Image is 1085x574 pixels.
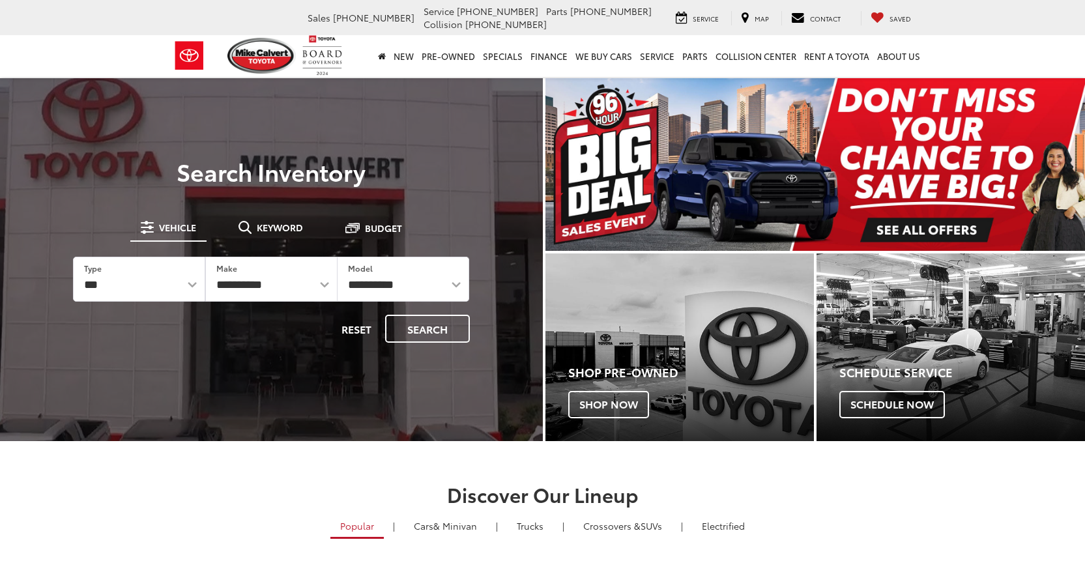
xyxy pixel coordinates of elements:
[545,253,814,442] a: Shop Pre-Owned Shop Now
[755,14,769,23] span: Map
[781,11,850,25] a: Contact
[159,223,196,232] span: Vehicle
[693,14,719,23] span: Service
[479,35,527,77] a: Specials
[571,35,636,77] a: WE BUY CARS
[839,366,1085,379] h4: Schedule Service
[817,253,1085,442] div: Toyota
[712,35,800,77] a: Collision Center
[55,158,488,184] h3: Search Inventory
[424,5,454,18] span: Service
[800,35,873,77] a: Rent a Toyota
[559,519,568,532] li: |
[692,515,755,537] a: Electrified
[216,263,237,274] label: Make
[333,11,414,24] span: [PHONE_NUMBER]
[365,223,402,233] span: Budget
[84,263,102,274] label: Type
[330,315,383,343] button: Reset
[573,515,672,537] a: SUVs
[678,519,686,532] li: |
[873,35,924,77] a: About Us
[227,38,297,74] img: Mike Calvert Toyota
[418,35,479,77] a: Pre-Owned
[404,515,487,537] a: Cars
[424,18,463,31] span: Collision
[731,11,779,25] a: Map
[457,5,538,18] span: [PHONE_NUMBER]
[83,483,1002,505] h2: Discover Our Lineup
[810,14,841,23] span: Contact
[570,5,652,18] span: [PHONE_NUMBER]
[390,519,398,532] li: |
[308,11,330,24] span: Sales
[839,391,945,418] span: Schedule Now
[433,519,477,532] span: & Minivan
[545,253,814,442] div: Toyota
[861,11,921,25] a: My Saved Vehicles
[817,253,1085,442] a: Schedule Service Schedule Now
[348,263,373,274] label: Model
[465,18,547,31] span: [PHONE_NUMBER]
[385,315,470,343] button: Search
[527,35,571,77] a: Finance
[890,14,911,23] span: Saved
[390,35,418,77] a: New
[678,35,712,77] a: Parts
[165,35,214,77] img: Toyota
[507,515,553,537] a: Trucks
[583,519,641,532] span: Crossovers &
[666,11,729,25] a: Service
[546,5,568,18] span: Parts
[493,519,501,532] li: |
[568,366,814,379] h4: Shop Pre-Owned
[330,515,384,539] a: Popular
[636,35,678,77] a: Service
[257,223,303,232] span: Keyword
[374,35,390,77] a: Home
[568,391,649,418] span: Shop Now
